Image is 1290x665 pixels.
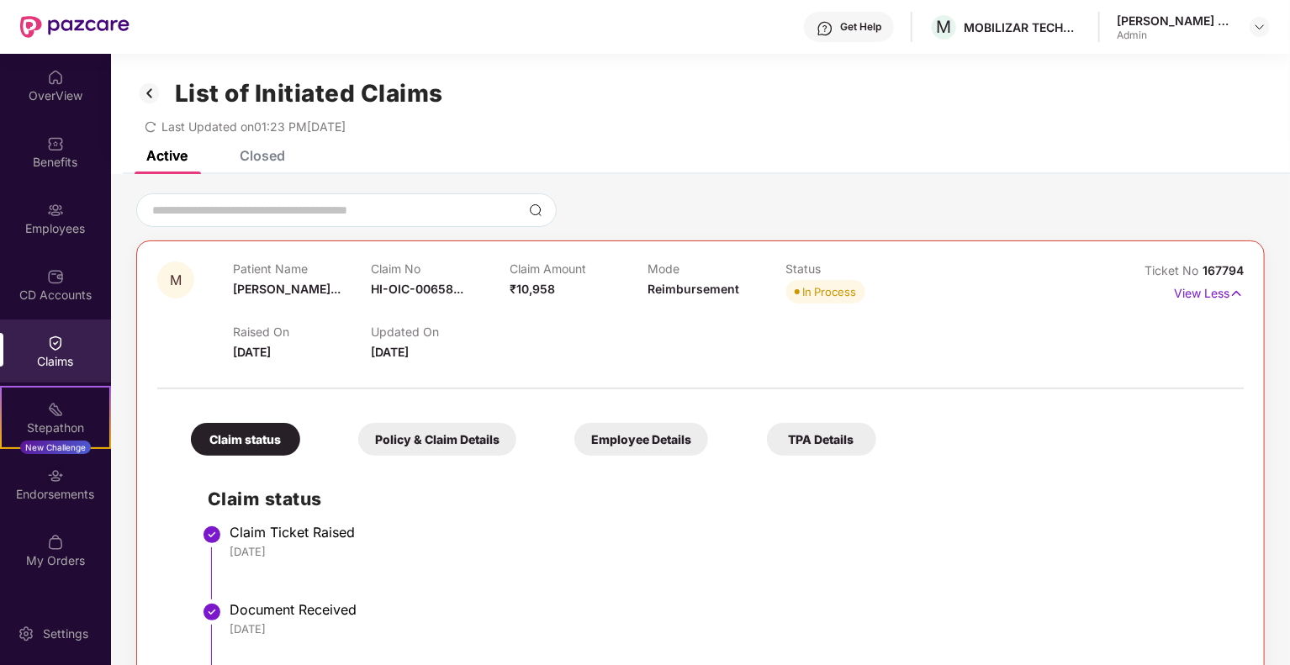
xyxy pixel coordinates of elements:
[648,282,739,296] span: Reimbursement
[510,261,648,276] p: Claim Amount
[38,625,93,642] div: Settings
[20,16,130,38] img: New Pazcare Logo
[767,423,876,456] div: TPA Details
[146,147,188,164] div: Active
[175,79,443,108] h1: List of Initiated Claims
[1174,280,1244,303] p: View Less
[230,524,1227,541] div: Claim Ticket Raised
[786,261,924,276] p: Status
[47,135,64,152] img: svg+xml;base64,PHN2ZyBpZD0iQmVuZWZpdHMiIHhtbG5zPSJodHRwOi8vd3d3LnczLm9yZy8yMDAwL3N2ZyIgd2lkdGg9Ij...
[371,345,409,359] span: [DATE]
[47,467,64,484] img: svg+xml;base64,PHN2ZyBpZD0iRW5kb3JzZW1lbnRzIiB4bWxucz0iaHR0cDovL3d3dy53My5vcmcvMjAwMC9zdmciIHdpZH...
[230,544,1227,559] div: [DATE]
[47,268,64,285] img: svg+xml;base64,PHN2ZyBpZD0iQ0RfQWNjb3VudHMiIGRhdGEtbmFtZT0iQ0QgQWNjb3VudHMiIHhtbG5zPSJodHRwOi8vd3...
[191,423,300,456] div: Claim status
[964,19,1081,35] div: MOBILIZAR TECHNOLOGIES PRIVATE LIMITED
[1203,263,1244,277] span: 167794
[1117,29,1234,42] div: Admin
[202,525,222,545] img: svg+xml;base64,PHN2ZyBpZD0iU3RlcC1Eb25lLTMyeDMyIiB4bWxucz0iaHR0cDovL3d3dy53My5vcmcvMjAwMC9zdmciIH...
[47,69,64,86] img: svg+xml;base64,PHN2ZyBpZD0iSG9tZSIgeG1sbnM9Imh0dHA6Ly93d3cudzMub3JnLzIwMDAvc3ZnIiB3aWR0aD0iMjAiIG...
[574,423,708,456] div: Employee Details
[371,325,509,339] p: Updated On
[240,147,285,164] div: Closed
[233,345,271,359] span: [DATE]
[358,423,516,456] div: Policy & Claim Details
[937,17,952,37] span: M
[233,261,371,276] p: Patient Name
[510,282,555,296] span: ₹10,958
[47,335,64,351] img: svg+xml;base64,PHN2ZyBpZD0iQ2xhaW0iIHhtbG5zPSJodHRwOi8vd3d3LnczLm9yZy8yMDAwL3N2ZyIgd2lkdGg9IjIwIi...
[20,441,91,454] div: New Challenge
[1117,13,1234,29] div: [PERSON_NAME] K [PERSON_NAME]
[47,534,64,551] img: svg+xml;base64,PHN2ZyBpZD0iTXlfT3JkZXJzIiBkYXRhLW5hbWU9Ik15IE9yZGVycyIgeG1sbnM9Imh0dHA6Ly93d3cudz...
[233,325,371,339] p: Raised On
[840,20,881,34] div: Get Help
[161,119,346,134] span: Last Updated on 01:23 PM[DATE]
[648,261,785,276] p: Mode
[1253,20,1266,34] img: svg+xml;base64,PHN2ZyBpZD0iRHJvcGRvd24tMzJ4MzIiIHhtbG5zPSJodHRwOi8vd3d3LnczLm9yZy8yMDAwL3N2ZyIgd2...
[145,119,156,134] span: redo
[1145,263,1203,277] span: Ticket No
[208,485,1227,513] h2: Claim status
[230,601,1227,618] div: Document Received
[202,602,222,622] img: svg+xml;base64,PHN2ZyBpZD0iU3RlcC1Eb25lLTMyeDMyIiB4bWxucz0iaHR0cDovL3d3dy53My5vcmcvMjAwMC9zdmciIH...
[817,20,833,37] img: svg+xml;base64,PHN2ZyBpZD0iSGVscC0zMngzMiIgeG1sbnM9Imh0dHA6Ly93d3cudzMub3JnLzIwMDAvc3ZnIiB3aWR0aD...
[18,625,34,642] img: svg+xml;base64,PHN2ZyBpZD0iU2V0dGluZy0yMHgyMCIgeG1sbnM9Imh0dHA6Ly93d3cudzMub3JnLzIwMDAvc3ZnIiB3aW...
[170,273,182,288] span: M
[1229,284,1244,303] img: svg+xml;base64,PHN2ZyB4bWxucz0iaHR0cDovL3d3dy53My5vcmcvMjAwMC9zdmciIHdpZHRoPSIxNyIgaGVpZ2h0PSIxNy...
[803,283,857,300] div: In Process
[371,282,463,296] span: HI-OIC-00658...
[47,401,64,418] img: svg+xml;base64,PHN2ZyB4bWxucz0iaHR0cDovL3d3dy53My5vcmcvMjAwMC9zdmciIHdpZHRoPSIyMSIgaGVpZ2h0PSIyMC...
[2,420,109,436] div: Stepathon
[230,621,1227,636] div: [DATE]
[233,282,341,296] span: [PERSON_NAME]...
[529,203,542,217] img: svg+xml;base64,PHN2ZyBpZD0iU2VhcmNoLTMyeDMyIiB4bWxucz0iaHR0cDovL3d3dy53My5vcmcvMjAwMC9zdmciIHdpZH...
[47,202,64,219] img: svg+xml;base64,PHN2ZyBpZD0iRW1wbG95ZWVzIiB4bWxucz0iaHR0cDovL3d3dy53My5vcmcvMjAwMC9zdmciIHdpZHRoPS...
[371,261,509,276] p: Claim No
[136,79,163,108] img: svg+xml;base64,PHN2ZyB3aWR0aD0iMzIiIGhlaWdodD0iMzIiIHZpZXdCb3g9IjAgMCAzMiAzMiIgZmlsbD0ibm9uZSIgeG...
